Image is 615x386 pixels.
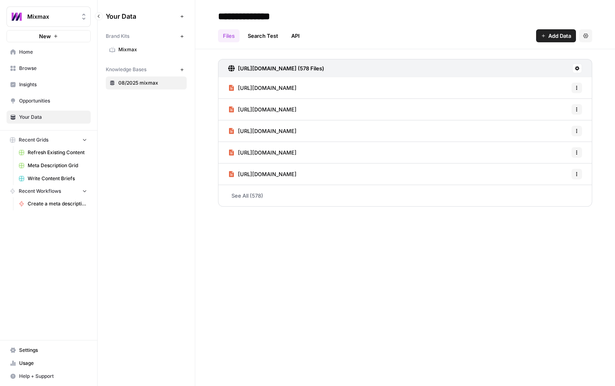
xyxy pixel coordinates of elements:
[548,32,571,40] span: Add Data
[28,162,87,169] span: Meta Description Grid
[228,77,297,98] a: [URL][DOMAIN_NAME]
[106,11,177,21] span: Your Data
[28,149,87,156] span: Refresh Existing Content
[7,134,91,146] button: Recent Grids
[15,159,91,172] a: Meta Description Grid
[7,78,91,91] a: Insights
[218,185,592,206] a: See All (578)
[19,97,87,105] span: Opportunities
[19,373,87,380] span: Help + Support
[228,99,297,120] a: [URL][DOMAIN_NAME]
[238,84,297,92] span: [URL][DOMAIN_NAME]
[7,46,91,59] a: Home
[536,29,576,42] button: Add Data
[106,43,187,56] a: Mixmax
[19,48,87,56] span: Home
[106,33,129,40] span: Brand Kits
[118,79,183,87] span: 08/2025 mixmax
[7,62,91,75] a: Browse
[228,59,324,77] a: [URL][DOMAIN_NAME] (578 Files)
[238,105,297,113] span: [URL][DOMAIN_NAME]
[19,136,48,144] span: Recent Grids
[19,360,87,367] span: Usage
[7,344,91,357] a: Settings
[228,164,297,185] a: [URL][DOMAIN_NAME]
[218,29,240,42] a: Files
[15,197,91,210] a: Create a meta description ([PERSON_NAME])
[238,170,297,178] span: [URL][DOMAIN_NAME]
[7,111,91,124] a: Your Data
[39,32,51,40] span: New
[27,13,76,21] span: Mixmax
[28,175,87,182] span: Write Content Briefs
[19,188,61,195] span: Recent Workflows
[15,146,91,159] a: Refresh Existing Content
[7,94,91,107] a: Opportunities
[15,172,91,185] a: Write Content Briefs
[7,7,91,27] button: Workspace: Mixmax
[286,29,305,42] a: API
[9,9,24,24] img: Mixmax Logo
[238,64,324,72] h3: [URL][DOMAIN_NAME] (578 Files)
[228,142,297,163] a: [URL][DOMAIN_NAME]
[28,200,87,207] span: Create a meta description ([PERSON_NAME])
[19,65,87,72] span: Browse
[238,148,297,157] span: [URL][DOMAIN_NAME]
[243,29,283,42] a: Search Test
[228,120,297,142] a: [URL][DOMAIN_NAME]
[7,370,91,383] button: Help + Support
[7,357,91,370] a: Usage
[7,185,91,197] button: Recent Workflows
[118,46,183,53] span: Mixmax
[19,81,87,88] span: Insights
[106,66,146,73] span: Knowledge Bases
[238,127,297,135] span: [URL][DOMAIN_NAME]
[106,76,187,89] a: 08/2025 mixmax
[7,30,91,42] button: New
[19,347,87,354] span: Settings
[19,113,87,121] span: Your Data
